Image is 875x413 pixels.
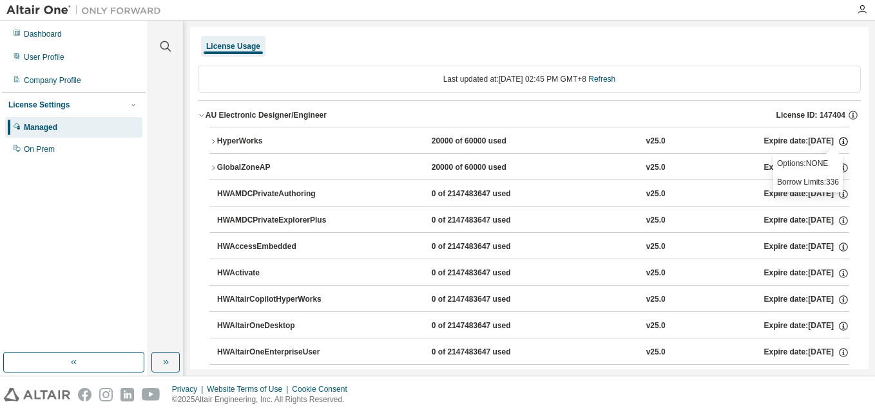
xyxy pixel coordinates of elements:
div: v25.0 [646,268,666,279]
button: HWAccessEmbedded0 of 2147483647 usedv25.0Expire date:[DATE] [217,233,849,261]
p: © 2025 Altair Engineering, Inc. All Rights Reserved. [172,394,355,405]
p: Borrow Limits: 336 [777,177,839,188]
div: Dashboard [24,29,62,39]
div: License Settings [8,100,70,110]
div: v25.0 [646,347,666,358]
a: Refresh [588,75,615,84]
button: HWAltairCopilotHyperWorks0 of 2147483647 usedv25.0Expire date:[DATE] [217,286,849,314]
button: HWClick2CastGUI0 of 2147483647 usedv25.0Expire date:[DATE] [217,365,849,393]
button: AU Electronic Designer/EngineerLicense ID: 147404 [198,101,861,129]
div: Expire date: [DATE] [764,320,849,332]
div: 0 of 2147483647 used [432,241,548,253]
button: HyperWorks20000 of 60000 usedv25.0Expire date:[DATE] [209,127,849,156]
img: instagram.svg [99,388,113,401]
div: 0 of 2147483647 used [432,268,548,279]
div: v25.0 [646,241,666,253]
div: Expire date: [DATE] [764,215,849,226]
div: AU Electronic Designer/Engineer [206,110,327,120]
div: 0 of 2147483647 used [432,294,548,306]
div: Managed [24,122,57,133]
div: Last updated at: [DATE] 02:45 PM GMT+8 [198,66,861,93]
div: Expire date: [DATE] [764,294,849,306]
div: On Prem [24,144,55,154]
div: HWAccessEmbedded [217,241,333,253]
img: Altair One [6,4,168,17]
div: v25.0 [646,136,666,147]
img: linkedin.svg [120,388,134,401]
div: User Profile [24,52,64,62]
div: License Usage [206,41,260,51]
div: 0 of 2147483647 used [432,320,548,332]
button: HWAltairOneEnterpriseUser0 of 2147483647 usedv25.0Expire date:[DATE] [217,338,849,367]
div: v25.0 [646,162,666,174]
button: HWAMDCPrivateAuthoring0 of 2147483647 usedv25.0Expire date:[DATE] [217,180,849,208]
div: Expire date: [DATE] [764,268,849,279]
button: HWActivate0 of 2147483647 usedv25.0Expire date:[DATE] [217,259,849,288]
div: Expire date: [DATE] [764,347,849,358]
div: HWActivate [217,268,333,279]
div: GlobalZoneAP [217,162,333,174]
div: Expire date: [DATE] [764,136,849,147]
div: Expire date: [DATE] [764,162,849,174]
div: HWAltairOneDesktop [217,320,333,332]
div: v25.0 [646,215,666,226]
button: HWAltairOneDesktop0 of 2147483647 usedv25.0Expire date:[DATE] [217,312,849,340]
div: Company Profile [24,75,81,86]
div: HWAMDCPrivateAuthoring [217,188,333,200]
div: Privacy [172,384,207,394]
div: 20000 of 60000 used [432,162,548,174]
div: 0 of 2147483647 used [432,188,548,200]
div: HWAltairCopilotHyperWorks [217,294,333,306]
div: HyperWorks [217,136,333,147]
span: License ID: 147404 [776,110,845,120]
div: v25.0 [646,294,666,306]
div: 0 of 2147483647 used [432,215,548,226]
img: youtube.svg [142,388,160,401]
div: 0 of 2147483647 used [432,347,548,358]
div: Expire date: [DATE] [764,241,849,253]
div: Cookie Consent [292,384,354,394]
div: HWAMDCPrivateExplorerPlus [217,215,333,226]
button: HWAMDCPrivateExplorerPlus0 of 2147483647 usedv25.0Expire date:[DATE] [217,206,849,235]
button: GlobalZoneAP20000 of 60000 usedv25.0Expire date:[DATE] [209,154,849,182]
img: altair_logo.svg [4,388,70,401]
div: HWAltairOneEnterpriseUser [217,347,333,358]
p: Options: NONE [777,158,839,169]
div: 20000 of 60000 used [432,136,548,147]
div: Expire date: [DATE] [764,188,849,200]
div: Website Terms of Use [207,384,292,394]
img: facebook.svg [78,388,91,401]
div: v25.0 [646,188,666,200]
div: v25.0 [646,320,666,332]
